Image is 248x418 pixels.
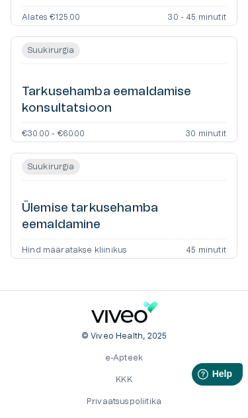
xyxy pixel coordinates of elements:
iframe: Help widget launcher [145,358,248,395]
a: Open service booking details [11,36,237,142]
a: Privaatsuspoliitika [87,397,161,405]
a: e-Apteek [105,354,143,362]
a: Navigate to home page [91,302,157,328]
a: Open service booking details [11,153,237,259]
p: €30.00 - €60.00 [22,128,85,136]
span: Suukirurgia [22,159,80,175]
a: KKK [116,376,132,384]
p: 30 minutit [185,128,226,136]
p: 30 - 45 minutit [167,12,226,20]
p: Hind määratakse kliinikus [22,245,127,253]
h6: Tarkusehamba eemaldamise konsultatsioon [22,84,226,117]
span: Suukirurgia [22,42,80,58]
p: 45 minutit [186,245,226,253]
h6: Ülemise tarkusehamba eemaldamine [22,200,226,233]
p: © Viveo Health, 2025 [81,331,167,342]
p: Alates €125.00 [22,12,80,20]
